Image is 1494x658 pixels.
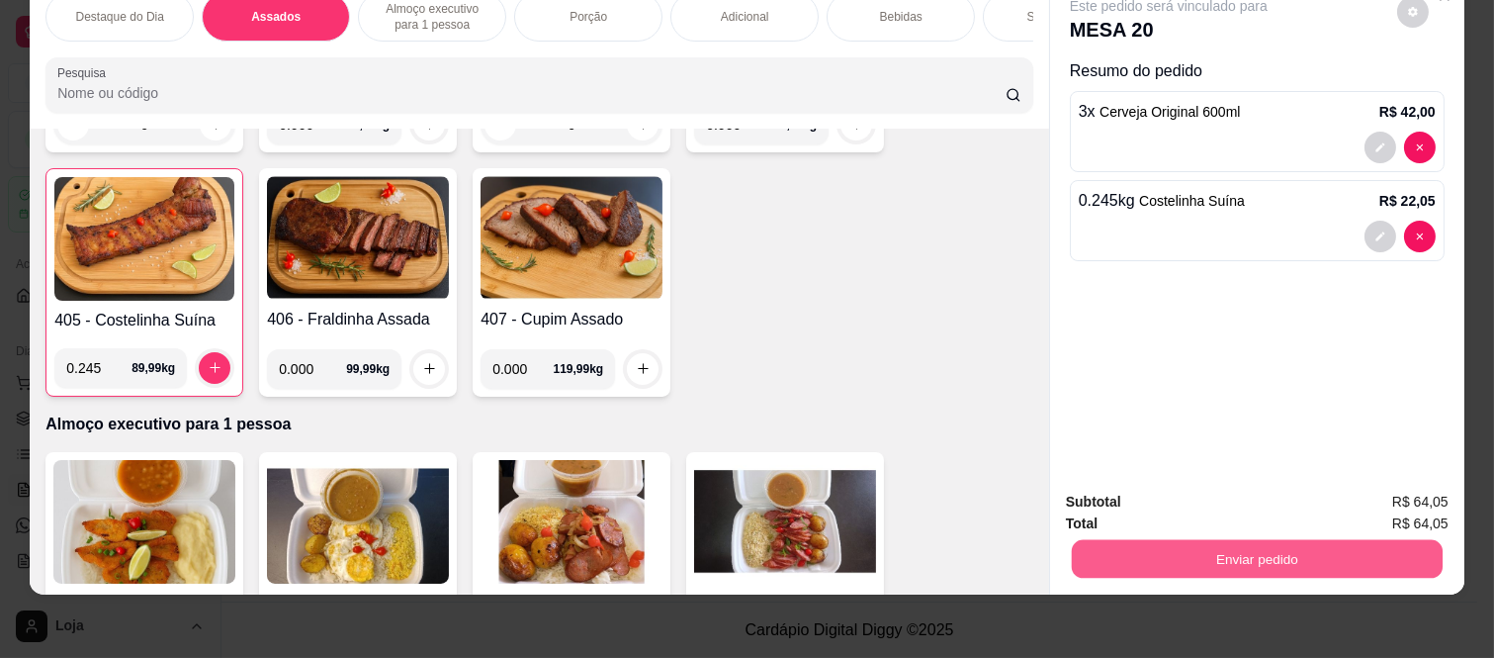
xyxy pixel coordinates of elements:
p: R$ 22,05 [1379,191,1436,211]
button: increase-product-quantity [413,353,445,385]
p: 0.245 kg [1079,189,1245,213]
img: product-image [267,460,449,584]
input: 0.00 [492,349,553,389]
input: 0.00 [66,348,132,388]
p: Almoço executivo para 1 pessoa [45,413,1033,436]
span: Costelinha Suína [1139,193,1245,209]
strong: Total [1066,516,1098,531]
h4: 502 - Calabresa para 1 pessoa [481,592,662,639]
strong: Subtotal [1066,494,1121,510]
button: decrease-product-quantity [1364,132,1396,163]
h4: 406 - Fraldinha Assada [267,308,449,331]
img: product-image [481,460,662,584]
p: R$ 42,00 [1379,102,1436,122]
p: Adicional [721,9,769,25]
h4: Iscas de Tilápia para 1 Pessoa [53,592,235,639]
span: R$ 64,05 [1392,513,1449,534]
h4: 405 - Costelinha Suína [54,309,234,332]
input: 0.00 [279,349,346,389]
button: decrease-product-quantity [1404,132,1436,163]
img: product-image [481,176,662,300]
p: 3 x [1079,100,1241,124]
p: Assados [251,9,301,25]
p: Bebidas [880,9,923,25]
p: Almoço executivo para 1 pessoa [375,1,489,33]
h4: 504 - Linguiça Assada para 1 Pessoa [694,592,876,639]
h4: Ovo Frito para 1 Pessoa [267,592,449,615]
input: Pesquisa [57,83,1006,103]
button: increase-product-quantity [627,353,659,385]
button: increase-product-quantity [199,352,230,384]
img: product-image [54,177,234,301]
button: Enviar pedido [1072,540,1443,579]
img: product-image [267,176,449,300]
button: decrease-product-quantity [1404,221,1436,252]
p: Porção [570,9,607,25]
p: Destaque do Dia [76,9,164,25]
p: Resumo do pedido [1070,59,1445,83]
h4: 407 - Cupim Assado [481,308,662,331]
p: MESA 20 [1070,16,1268,44]
span: Cerveja Original 600ml [1099,104,1240,120]
img: product-image [53,460,235,584]
label: Pesquisa [57,64,113,81]
button: decrease-product-quantity [1364,221,1396,252]
img: product-image [694,460,876,584]
p: Sobremesa [1027,9,1088,25]
span: R$ 64,05 [1392,491,1449,513]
